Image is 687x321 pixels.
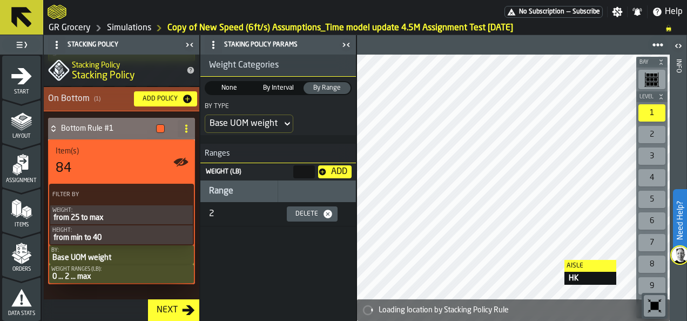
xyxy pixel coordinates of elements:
[206,169,241,175] span: Weight (lb)
[255,82,302,94] div: thumb
[44,55,199,86] div: title-Stacking Policy
[564,260,616,272] label: Aisle
[209,185,233,198] div: Range
[519,8,564,16] span: No Subscription
[50,225,193,244] div: PolicyFilterItem-Height
[72,70,135,82] span: Stacking Policy
[134,91,197,106] button: button-Add Policy
[205,81,254,95] label: button-switch-multi-None
[638,148,665,165] div: 3
[94,96,100,103] span: ( 1 )
[2,144,41,188] li: menu Assignment
[72,59,180,70] h2: Sub Title
[665,5,683,18] span: Help
[2,189,41,232] li: menu Items
[152,304,182,317] div: Next
[636,91,668,102] button: button-
[636,275,668,297] div: button-toolbar-undefined
[56,160,72,177] div: 84
[628,6,647,17] label: button-toggle-Notifications
[256,83,301,93] span: By Interval
[636,167,668,189] div: button-toolbar-undefined
[287,206,338,222] button: button-Delete
[318,165,352,178] button: button-Add
[648,5,687,18] label: button-toggle-Help
[359,297,420,319] a: logo-header
[49,245,194,264] div: PolicyFilterItem-By
[46,36,182,54] div: Stacking Policy
[206,82,253,94] div: thumb
[504,6,603,18] div: Menu Subscription
[638,256,665,273] div: 8
[638,212,665,230] div: 6
[2,222,41,228] span: Items
[636,145,668,167] div: button-toolbar-undefined
[636,253,668,275] div: button-toolbar-undefined
[51,253,192,262] div: Base UOM weight
[52,233,191,242] div: from min to 40
[636,102,668,124] div: button-toolbar-undefined
[200,149,230,158] span: Ranges
[608,6,627,17] label: button-toggle-Settings
[50,225,193,244] button: Height:from min to 40
[675,57,682,318] div: Info
[200,55,356,77] h3: title-section-Weight Categories
[50,205,193,224] div: PolicyFilterItem-Weight
[636,68,668,91] div: button-toolbar-undefined
[52,228,191,233] div: Height:
[254,81,303,95] label: button-switch-multi-By Interval
[205,165,316,178] label: react-aria6677182469-:rcf:
[56,147,187,156] div: Title
[567,8,570,16] span: —
[48,118,169,139] div: Bottom Rule #1
[638,277,665,295] div: 9
[210,117,278,130] div: DropdownMenuValue-BASE_UOM_WEIGHT
[56,147,79,156] span: Item(s)
[200,59,279,72] span: Weight Categories
[2,89,41,95] span: Start
[339,38,354,51] label: button-toggle-Close me
[200,144,356,163] h3: title-section-Ranges
[291,210,322,218] div: Delete
[636,124,668,145] div: button-toolbar-undefined
[302,81,352,95] label: button-switch-multi-By Range
[2,266,41,272] span: Orders
[44,87,199,111] h3: title-section-[object Object]
[2,311,41,317] span: Data Stats
[637,59,656,65] span: Bay
[205,102,293,115] div: By Type
[2,178,41,184] span: Assignment
[636,57,668,68] button: button-
[205,102,293,133] div: By TypeDropdownMenuValue-BASE_UOM_WEIGHT
[636,297,668,318] div: button-toolbar-undefined
[636,189,668,210] div: button-toolbar-undefined
[304,82,351,94] div: thumb
[2,56,41,99] li: menu Start
[182,38,197,51] label: button-toggle-Close me
[572,8,600,16] span: Subscribe
[2,133,41,139] span: Layout
[379,306,665,315] div: Loading location by Stacking Policy Rule
[207,83,252,93] span: None
[148,299,199,321] button: button-Next
[48,92,125,105] div: On Bottom
[167,22,513,35] a: link-to-/wh/i/e451d98b-95f6-4604-91ff-c80219f9c36d/simulations/654e25ce-c51a-4594-aec2-ff6b3a97638e
[293,165,315,178] input: react-aria6677182469-:rcf: react-aria6677182469-:rcf:
[51,248,192,253] div: By:
[49,264,194,283] button: Weight Ranges (lb):0 ... 2 ... max
[646,297,663,315] svg: Reset zoom and position
[305,83,349,93] span: By Range
[638,126,665,143] div: 2
[138,95,182,103] div: Add Policy
[203,36,339,54] div: Staking Policy Params
[52,213,191,222] div: from 25 to max
[638,104,665,122] div: 1
[50,189,173,200] label: Filter By
[327,165,352,178] div: Add
[636,232,668,253] div: button-toolbar-undefined
[48,2,66,22] a: logo-header
[674,190,686,251] label: Need Help?
[49,245,194,264] button: By:Base UOM weight
[504,6,603,18] a: link-to-/wh/i/e451d98b-95f6-4604-91ff-c80219f9c36d/pricing/
[48,22,683,35] nav: Breadcrumb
